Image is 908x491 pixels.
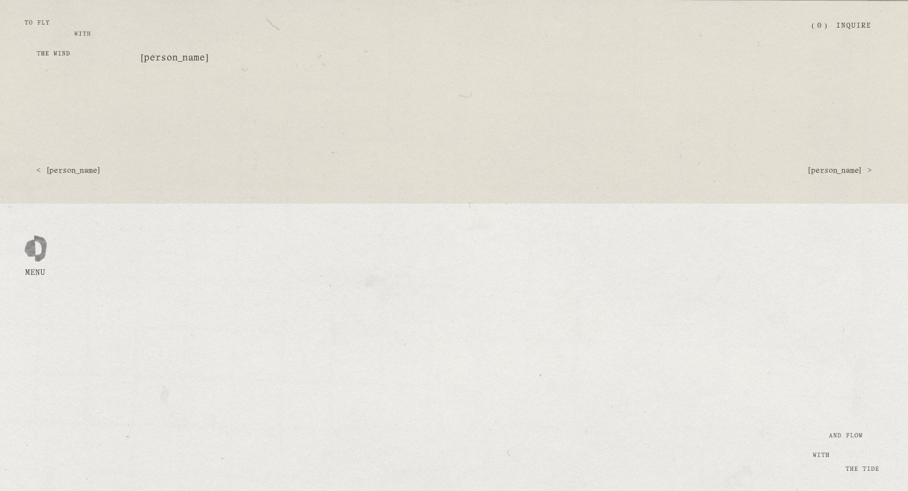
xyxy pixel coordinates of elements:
[47,167,100,175] h2: [PERSON_NAME]
[812,21,827,31] a: 0 items in cart
[836,15,872,37] a: Inquire
[808,167,861,175] h2: [PERSON_NAME]
[141,52,767,65] h1: [PERSON_NAME]
[817,23,822,29] span: 0
[825,23,827,29] span: )
[37,166,100,176] a: [PERSON_NAME]
[812,23,814,29] span: (
[808,166,872,176] a: [PERSON_NAME]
